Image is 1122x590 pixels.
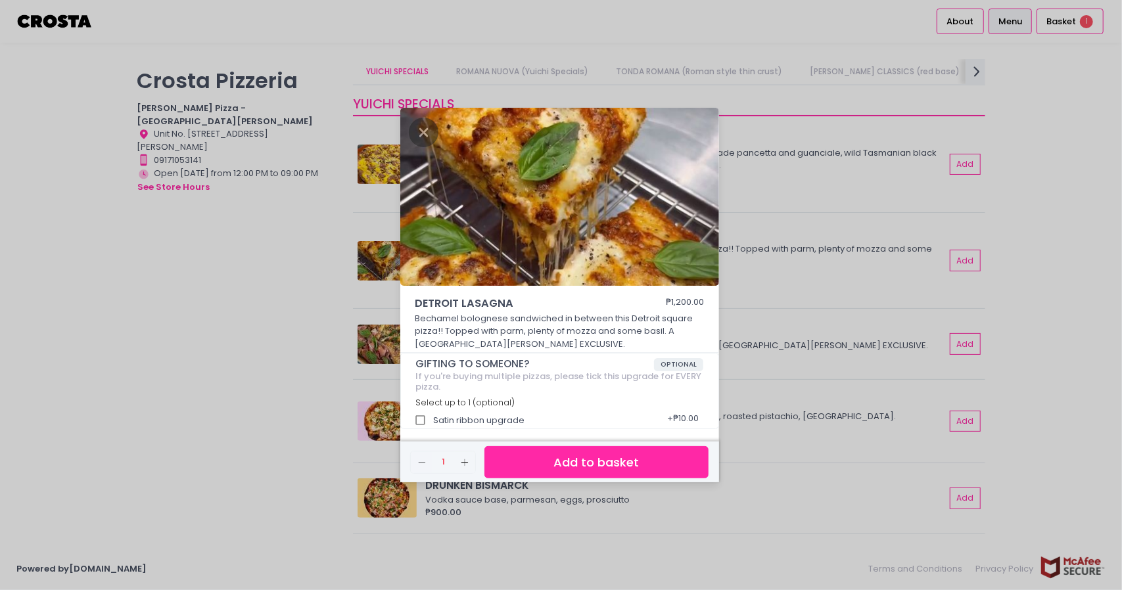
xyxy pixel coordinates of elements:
[415,358,654,370] span: GIFTING TO SOMEONE?
[663,408,703,433] div: + ₱10.00
[400,108,719,286] img: DETROIT LASAGNA
[415,296,632,311] span: DETROIT LASAGNA
[666,296,704,311] div: ₱1,200.00
[415,371,703,392] div: If you're buying multiple pizzas, please tick this upgrade for EVERY pizza.
[409,125,439,138] button: Close
[415,397,515,408] span: Select up to 1 (optional)
[415,312,704,351] p: Bechamel bolognese sandwiched in between this Detroit square pizza!! Topped with parm, plenty of ...
[484,446,708,478] button: Add to basket
[654,358,703,371] span: OPTIONAL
